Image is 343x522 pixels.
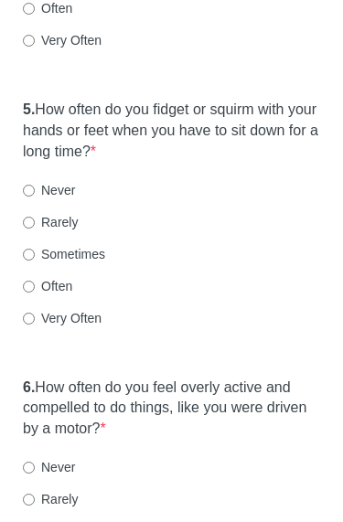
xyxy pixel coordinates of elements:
label: Very Often [23,32,102,50]
input: Often [23,282,35,293]
input: Rarely [23,218,35,229]
label: Never [23,459,75,477]
input: Very Often [23,36,35,48]
input: Very Often [23,314,35,325]
input: Never [23,186,35,197]
label: Very Often [23,310,102,328]
label: Often [23,278,72,296]
label: Rarely [23,214,78,232]
input: Never [23,463,35,474]
label: Sometimes [23,246,105,264]
label: How often do you feel overly active and compelled to do things, like you were driven by a motor? [23,378,320,442]
label: Rarely [23,491,78,509]
input: Often [23,4,35,16]
strong: 6. [23,380,35,396]
label: Never [23,182,75,200]
label: How often do you fidget or squirm with your hands or feet when you have to sit down for a long time? [23,101,320,164]
input: Rarely [23,495,35,506]
strong: 5. [23,102,35,118]
input: Sometimes [23,250,35,261]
